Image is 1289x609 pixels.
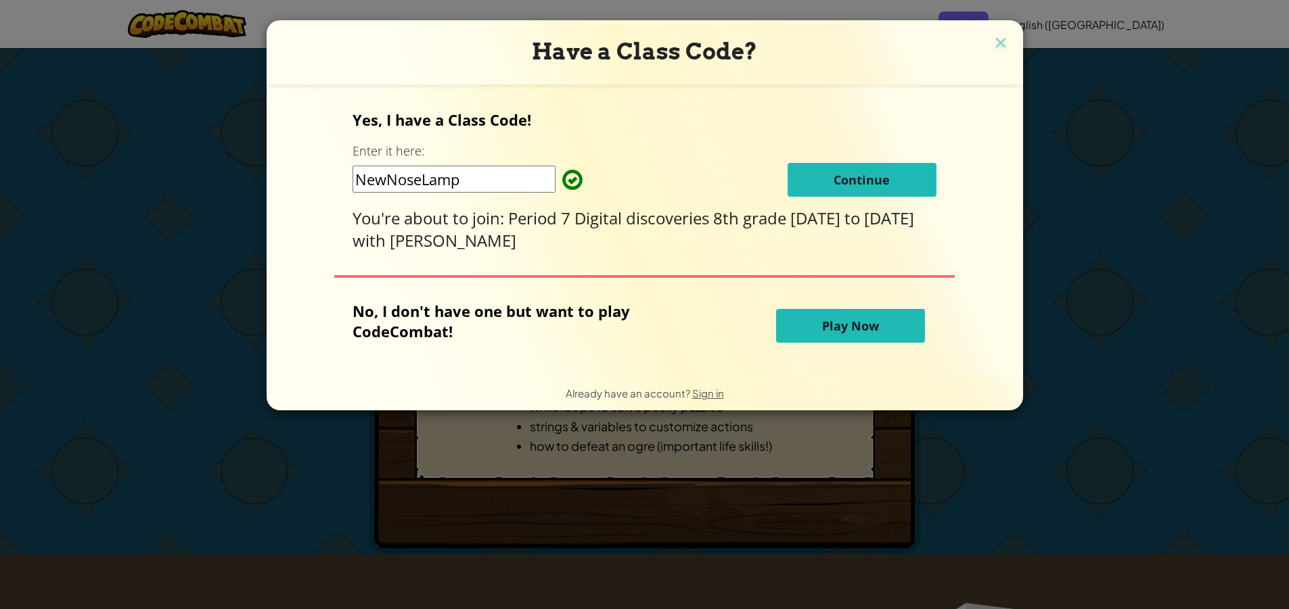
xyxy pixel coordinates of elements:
span: Have a Class Code? [532,38,757,65]
span: Period 7 Digital discoveries 8th grade [DATE] to [DATE] [508,207,914,229]
button: Play Now [776,309,925,343]
button: Continue [788,163,936,197]
p: Yes, I have a Class Code! [353,109,936,130]
span: Already have an account? [566,387,692,399]
label: Enter it here: [353,143,424,160]
a: Sign in [692,387,724,399]
span: [PERSON_NAME] [390,229,516,251]
span: Continue [834,172,890,188]
p: No, I don't have one but want to play CodeCombat! [353,301,696,341]
span: Play Now [822,318,879,334]
span: with [353,229,390,251]
img: close icon [992,34,1010,54]
span: You're about to join: [353,207,508,229]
